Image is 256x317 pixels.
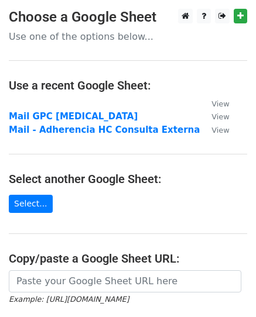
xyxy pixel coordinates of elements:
input: Paste your Google Sheet URL here [9,270,241,292]
a: View [200,98,229,109]
h4: Use a recent Google Sheet: [9,78,247,92]
small: View [211,99,229,108]
a: Mail GPC [MEDICAL_DATA] [9,111,138,122]
h4: Copy/paste a Google Sheet URL: [9,251,247,266]
p: Use one of the options below... [9,30,247,43]
a: View [200,125,229,135]
a: Select... [9,195,53,213]
h3: Choose a Google Sheet [9,9,247,26]
a: Mail - Adherencia HC Consulta Externa [9,125,200,135]
small: View [211,126,229,135]
a: View [200,111,229,122]
h4: Select another Google Sheet: [9,172,247,186]
small: Example: [URL][DOMAIN_NAME] [9,295,129,304]
small: View [211,112,229,121]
